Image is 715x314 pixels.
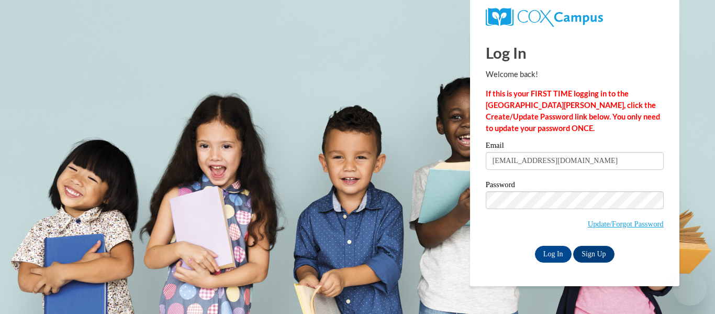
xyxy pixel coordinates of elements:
[486,89,660,133] strong: If this is your FIRST TIME logging in to the [GEOGRAPHIC_DATA][PERSON_NAME], click the Create/Upd...
[486,181,664,191] label: Password
[573,246,614,263] a: Sign Up
[486,8,664,27] a: COX Campus
[486,8,603,27] img: COX Campus
[486,69,664,80] p: Welcome back!
[486,42,664,63] h1: Log In
[535,246,572,263] input: Log In
[486,142,664,152] label: Email
[673,272,707,306] iframe: Button to launch messaging window
[588,220,664,228] a: Update/Forgot Password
